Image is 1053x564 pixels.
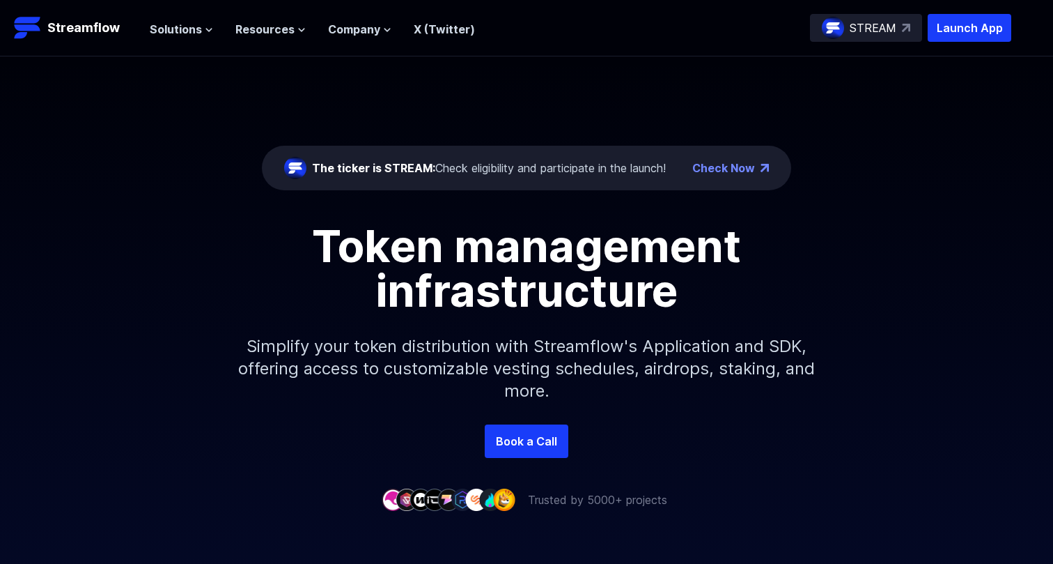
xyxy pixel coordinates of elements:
img: company-2 [396,489,418,510]
img: company-5 [437,489,460,510]
p: Simplify your token distribution with Streamflow's Application and SDK, offering access to custom... [227,313,826,425]
button: Launch App [928,14,1011,42]
img: Streamflow Logo [14,14,42,42]
p: Trusted by 5000+ projects [528,491,667,508]
img: streamflow-logo-circle.png [822,17,844,39]
h1: Token management infrastructure [213,224,840,313]
img: company-9 [493,489,515,510]
img: company-4 [423,489,446,510]
button: Solutions [150,21,213,38]
a: X (Twitter) [414,22,475,36]
span: Resources [235,21,295,38]
img: top-right-arrow.svg [902,24,910,32]
img: company-6 [451,489,474,510]
img: company-1 [382,489,404,510]
a: Book a Call [485,425,568,458]
img: top-right-arrow.png [760,164,769,172]
div: Check eligibility and participate in the launch! [312,160,666,176]
a: Check Now [692,160,755,176]
span: Company [328,21,380,38]
button: Company [328,21,391,38]
img: company-8 [479,489,501,510]
img: company-7 [465,489,487,510]
span: Solutions [150,21,202,38]
img: streamflow-logo-circle.png [284,157,306,179]
a: STREAM [810,14,922,42]
a: Streamflow [14,14,136,42]
img: company-3 [409,489,432,510]
span: The ticker is STREAM: [312,161,435,175]
p: Streamflow [47,18,120,38]
button: Resources [235,21,306,38]
p: STREAM [850,20,896,36]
